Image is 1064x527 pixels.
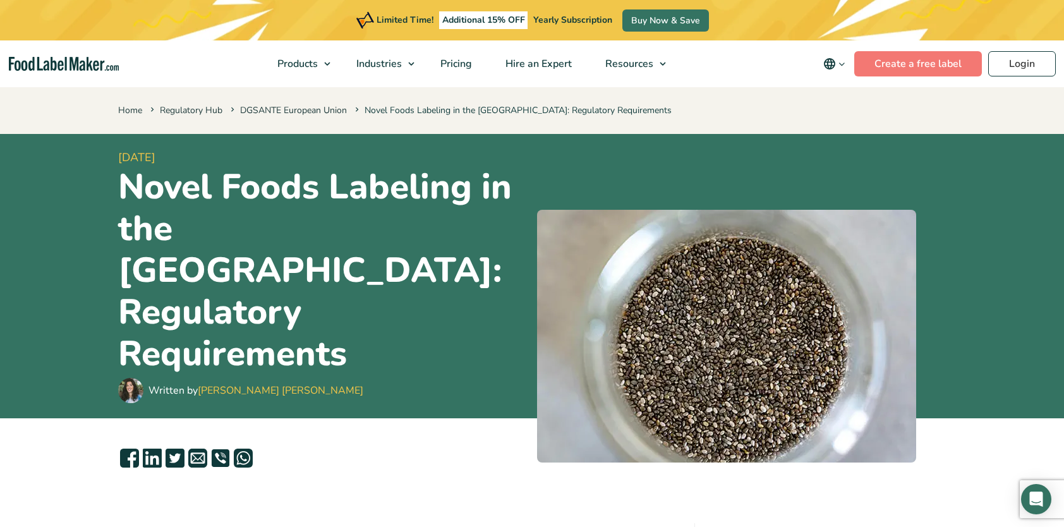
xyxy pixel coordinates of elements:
[533,14,612,26] span: Yearly Subscription
[353,57,403,71] span: Industries
[424,40,486,87] a: Pricing
[377,14,433,26] span: Limited Time!
[602,57,655,71] span: Resources
[489,40,586,87] a: Hire an Expert
[988,51,1056,76] a: Login
[854,51,982,76] a: Create a free label
[240,104,347,116] a: DGSANTE European Union
[589,40,672,87] a: Resources
[198,384,363,397] a: [PERSON_NAME] [PERSON_NAME]
[160,104,222,116] a: Regulatory Hub
[261,40,337,87] a: Products
[148,383,363,398] div: Written by
[622,9,709,32] a: Buy Now & Save
[439,11,528,29] span: Additional 15% OFF
[118,378,143,403] img: Maria Abi Hanna - Food Label Maker
[353,104,672,116] span: Novel Foods Labeling in the [GEOGRAPHIC_DATA]: Regulatory Requirements
[118,149,527,166] span: [DATE]
[340,40,421,87] a: Industries
[1021,484,1051,514] div: Open Intercom Messenger
[118,166,527,375] h1: Novel Foods Labeling in the [GEOGRAPHIC_DATA]: Regulatory Requirements
[274,57,319,71] span: Products
[502,57,573,71] span: Hire an Expert
[437,57,473,71] span: Pricing
[118,104,142,116] a: Home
